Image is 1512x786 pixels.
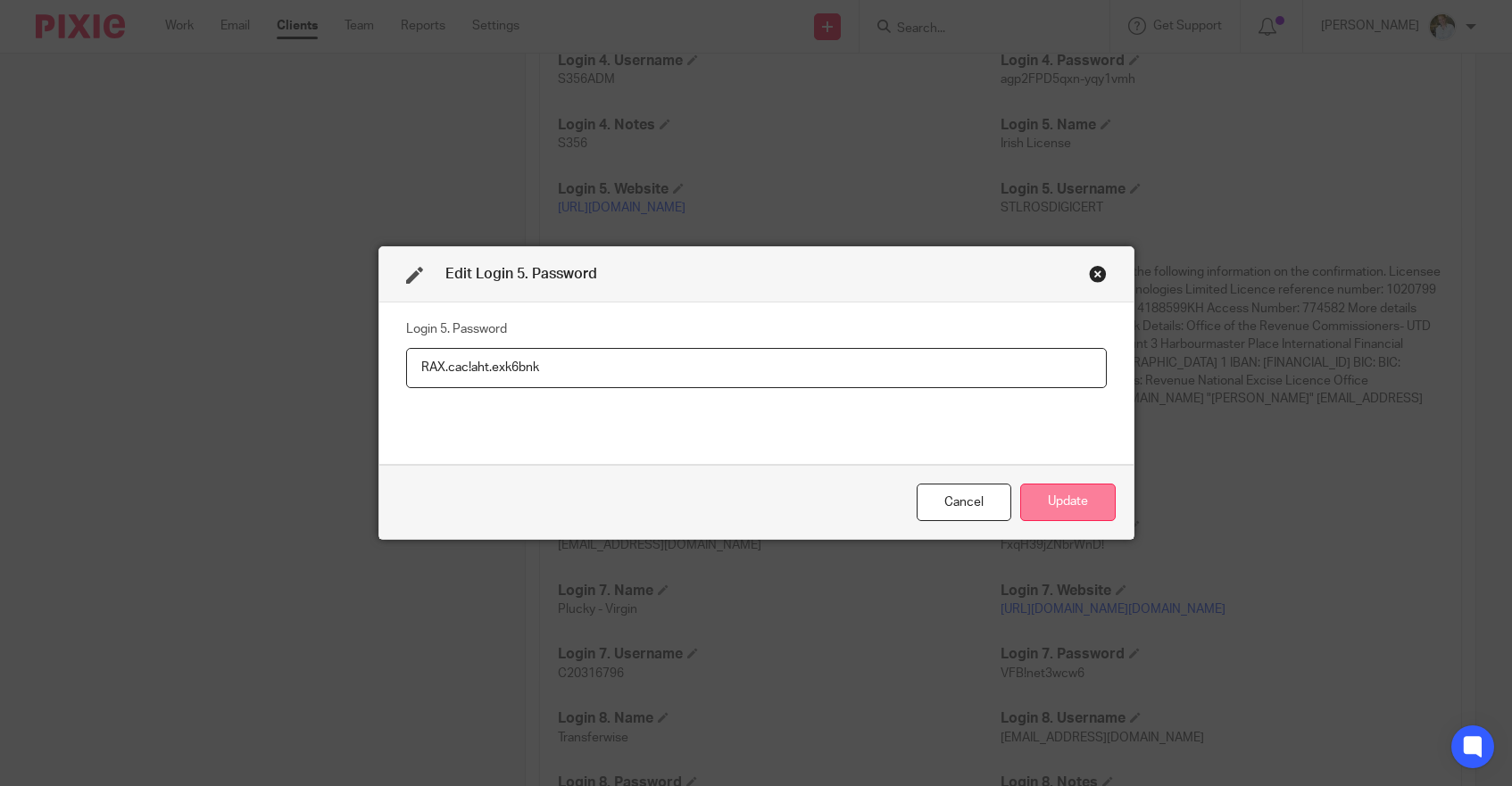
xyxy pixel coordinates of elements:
div: Close this dialog window [1089,265,1107,283]
span: Edit Login 5. Password [445,267,597,281]
div: Close this dialog window [917,484,1011,522]
button: Update [1020,484,1116,522]
label: Login 5. Password [406,320,507,338]
input: Login 5. Password [406,348,1107,388]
